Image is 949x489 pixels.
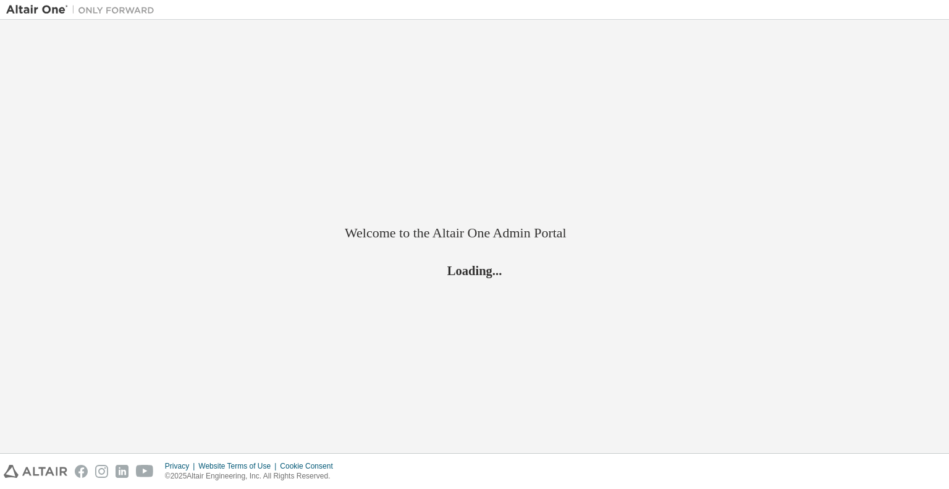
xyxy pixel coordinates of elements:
p: © 2025 Altair Engineering, Inc. All Rights Reserved. [165,471,340,482]
h2: Loading... [345,262,604,278]
img: instagram.svg [95,465,108,478]
div: Website Terms of Use [198,461,280,471]
div: Cookie Consent [280,461,340,471]
img: linkedin.svg [116,465,129,478]
img: Altair One [6,4,161,16]
h2: Welcome to the Altair One Admin Portal [345,224,604,242]
img: facebook.svg [75,465,88,478]
div: Privacy [165,461,198,471]
img: youtube.svg [136,465,154,478]
img: altair_logo.svg [4,465,67,478]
